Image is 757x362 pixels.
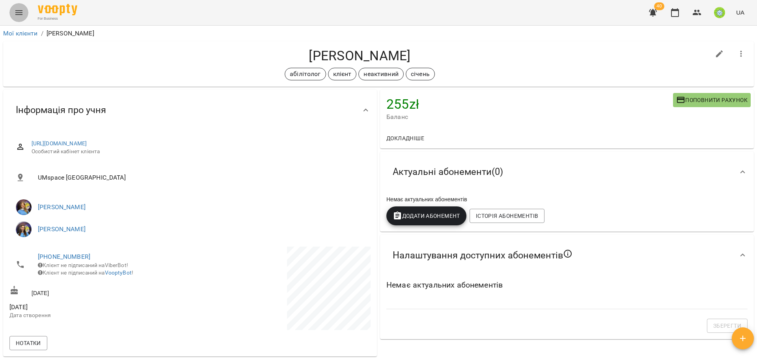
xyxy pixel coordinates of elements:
div: Актуальні абонементи(0) [380,152,754,192]
span: Баланс [386,112,673,122]
button: UA [733,5,748,20]
button: Menu [9,3,28,22]
a: [URL][DOMAIN_NAME] [32,140,87,147]
div: абілітолог [285,68,326,80]
span: Налаштування доступних абонементів [393,249,572,262]
img: Позднякова Анастасія [16,199,32,215]
nav: breadcrumb [3,29,754,38]
span: [DATE] [9,303,188,312]
span: Інформація про учня [16,104,106,116]
button: Докладніше [383,131,427,145]
button: Історія абонементів [470,209,544,223]
button: Поповнити рахунок [673,93,751,107]
p: клієнт [333,69,352,79]
a: [PERSON_NAME] [38,225,86,233]
span: UA [736,8,744,17]
span: Поповнити рахунок [676,95,748,105]
p: Дата створення [9,312,188,319]
div: січень [406,68,435,80]
button: Додати Абонемент [386,206,466,225]
div: Немає актуальних абонементів [385,194,749,205]
p: неактивний [364,69,398,79]
span: UMspace [GEOGRAPHIC_DATA] [38,173,364,182]
a: VooptyBot [105,269,132,276]
span: For Business [38,16,77,21]
span: 40 [654,2,664,10]
button: Нотатки [9,336,47,350]
a: [PERSON_NAME] [38,203,86,211]
span: Клієнт не підписаний на ! [38,269,133,276]
span: Додати Абонемент [393,211,460,221]
div: клієнт [328,68,357,80]
h6: Немає актуальних абонементів [386,279,748,291]
span: Особистий кабінет клієнта [32,148,364,156]
p: [PERSON_NAME] [47,29,94,38]
span: Нотатки [16,338,41,348]
span: Докладніше [386,134,424,143]
svg: Якщо не обрано жодного, клієнт зможе побачити всі публічні абонементи [563,249,572,258]
a: [PHONE_NUMBER] [38,253,90,260]
span: Актуальні абонементи ( 0 ) [393,166,503,178]
p: абілітолог [290,69,321,79]
h4: [PERSON_NAME] [9,48,710,64]
img: 8ec40acc98eb0e9459e318a00da59de5.jpg [714,7,725,18]
span: Історія абонементів [476,211,538,221]
p: січень [411,69,430,79]
div: неактивний [358,68,403,80]
img: Voopty Logo [38,4,77,15]
div: Налаштування доступних абонементів [380,235,754,276]
div: [DATE] [8,284,190,299]
li: / [41,29,43,38]
div: Інформація про учня [3,90,377,130]
a: Мої клієнти [3,30,38,37]
span: Клієнт не підписаний на ViberBot! [38,262,128,268]
h4: 255 zł [386,96,673,112]
img: Ігнатенко Оксана [16,221,32,237]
